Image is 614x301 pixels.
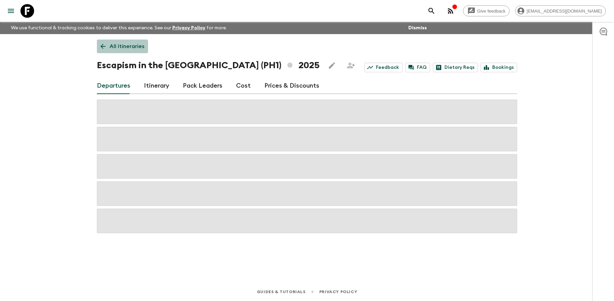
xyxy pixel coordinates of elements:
[425,4,438,18] button: search adventures
[4,4,18,18] button: menu
[97,59,320,72] h1: Escapism in the [GEOGRAPHIC_DATA] (PH1) 2025
[109,42,144,50] p: All itineraries
[172,26,205,30] a: Privacy Policy
[364,63,403,72] a: Feedback
[463,5,510,16] a: Give feedback
[515,5,606,16] div: [EMAIL_ADDRESS][DOMAIN_NAME]
[183,78,222,94] a: Pack Leaders
[97,78,130,94] a: Departures
[236,78,251,94] a: Cost
[405,63,430,72] a: FAQ
[144,78,169,94] a: Itinerary
[325,59,339,72] button: Edit this itinerary
[8,22,230,34] p: We use functional & tracking cookies to deliver this experience. See our for more.
[97,40,148,53] a: All itineraries
[344,59,358,72] span: Share this itinerary
[473,9,509,14] span: Give feedback
[523,9,605,14] span: [EMAIL_ADDRESS][DOMAIN_NAME]
[257,288,306,296] a: Guides & Tutorials
[407,23,428,33] button: Dismiss
[481,63,517,72] a: Bookings
[319,288,357,296] a: Privacy Policy
[433,63,478,72] a: Dietary Reqs
[264,78,319,94] a: Prices & Discounts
